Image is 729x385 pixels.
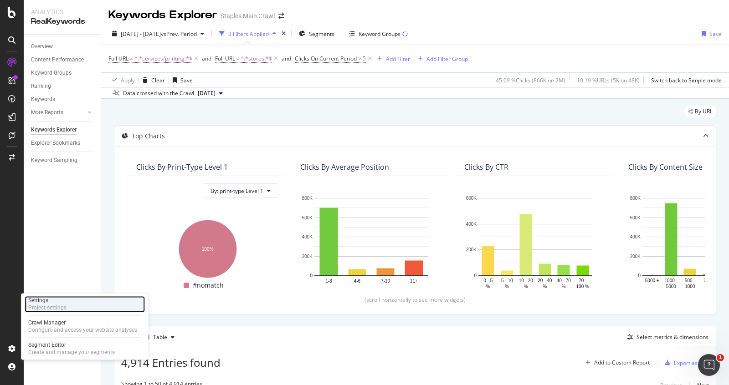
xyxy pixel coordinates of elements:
div: Keyword Groups [359,30,400,38]
text: 100 % [576,284,589,289]
div: Create [122,330,178,344]
div: Clicks By Content Size [628,162,703,172]
text: % [562,284,566,289]
button: By: print-type Level 1 [203,183,278,198]
span: 2024 Nov. 30th [198,89,216,97]
text: 70 - [579,278,586,283]
text: 400K [630,234,641,239]
div: Add to Custom Report [594,360,650,365]
span: Full URL [215,55,235,62]
text: 800K [630,196,641,201]
button: [DATE] [194,88,226,99]
text: 400K [302,234,313,239]
span: By: print-type Level 1 [210,187,263,195]
text: % [543,284,547,289]
button: Add to Custom Report [582,355,650,370]
div: RealKeywords [31,16,93,27]
text: % [505,284,509,289]
text: 4-6 [354,279,361,284]
text: 5000 [666,284,677,289]
button: Keyword Groups [346,26,411,41]
div: Staples Main Crawl [221,11,275,20]
svg: A chart. [464,193,606,291]
a: Keywords Explorer [31,125,94,135]
button: 3 Filters Applied [216,26,280,41]
text: 250 - [703,278,714,283]
span: Clicks On Current Period [295,55,357,62]
a: Ranking [31,81,94,91]
span: 5 [363,52,366,65]
a: Content Performance [31,55,94,65]
span: vs Prev. Period [161,30,197,38]
text: 100% [202,247,214,252]
button: Save [698,26,722,41]
div: Crawl Manager [28,319,137,326]
span: [DATE] - [DATE] [121,30,161,38]
a: SettingsProject settings [25,296,145,312]
button: Add Filter Group [414,53,468,64]
a: Explorer Bookmarks [31,138,94,148]
div: 3 Filters Applied [228,30,269,38]
span: ^.*services/printing.*$ [134,52,192,65]
div: Add Filter [386,55,410,63]
span: ≠ [236,55,240,62]
button: Export as CSV [661,355,709,370]
a: Segment EditorCreate and manage your segments [25,340,145,357]
div: Export as CSV [674,359,709,367]
div: Settings [28,297,67,304]
text: 11+ [410,279,418,284]
div: Keywords [31,95,55,104]
span: Segments [309,30,334,38]
div: (scroll horizontally to see more widgets) [125,296,705,304]
div: Clear [151,76,165,84]
span: ≠ [130,55,133,62]
div: Segment Editor [28,341,115,349]
div: and [202,55,211,62]
text: % [524,284,528,289]
text: 0 - 5 [483,278,493,283]
div: times [280,29,287,38]
button: Segments [295,26,338,41]
div: legacy label [684,105,716,118]
div: Analytics [31,7,93,16]
span: Full URL [108,55,128,62]
text: 800K [302,196,313,201]
button: Table [140,330,178,344]
div: Data crossed with the Crawl [123,89,194,97]
text: % [486,284,490,289]
text: 200K [466,248,477,253]
button: Save [169,73,193,87]
text: 600K [302,215,313,220]
div: 10.19 % URLs ( 5K on 48K ) [577,76,640,84]
svg: A chart. [300,193,442,291]
a: Keywords [31,95,94,104]
div: Create and manage your segments [28,349,115,356]
button: Switch back to Simple mode [647,73,722,87]
span: > [358,55,361,62]
text: 400K [466,222,477,227]
div: Content Performance [31,55,84,65]
text: 200K [630,254,641,259]
text: 200K [302,254,313,259]
text: 20 - 40 [538,278,552,283]
div: Apply [121,76,135,84]
button: Add Filter [374,53,410,64]
text: 600K [630,215,641,220]
svg: A chart. [136,215,278,280]
div: Explorer Bookmarks [31,138,80,148]
div: Save [709,30,722,38]
text: 7-10 [381,279,390,284]
button: and [282,54,291,63]
text: 1-3 [325,279,332,284]
text: 5000 + [645,278,659,283]
text: 0 [310,273,313,278]
span: By URL [695,109,713,114]
text: 500 - [685,278,695,283]
div: Configure and access your website analyses [28,326,137,334]
div: More Reports [31,108,63,117]
span: 1 [717,354,724,361]
text: 40 - 70 [557,278,571,283]
div: Keywords Explorer [108,7,217,23]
